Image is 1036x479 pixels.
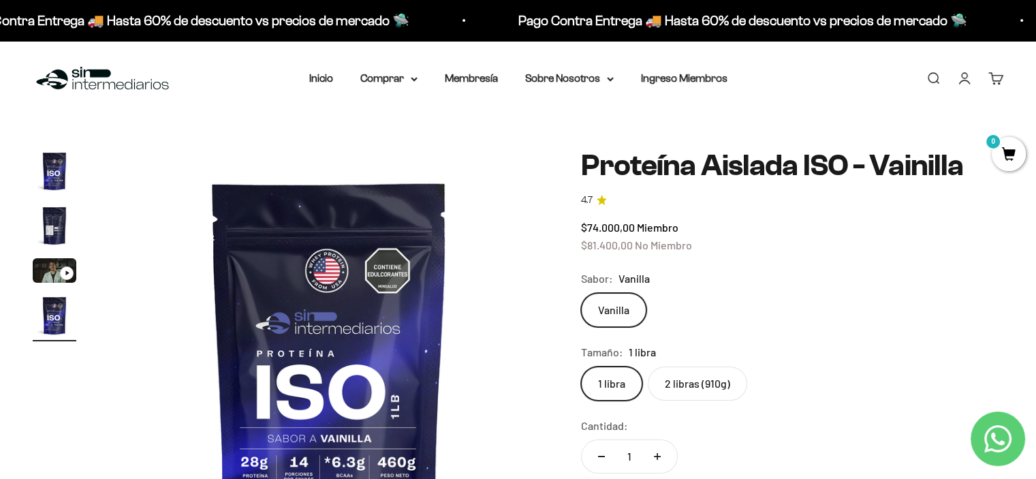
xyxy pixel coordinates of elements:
[517,10,966,31] p: Pago Contra Entrega 🚚 Hasta 60% de descuento vs precios de mercado 🛸
[581,417,628,435] label: Cantidad:
[33,149,76,197] button: Ir al artículo 1
[635,238,692,251] span: No Miembro
[641,72,727,84] a: Ingreso Miembros
[992,148,1026,163] a: 0
[360,69,418,87] summary: Comprar
[985,134,1001,150] mark: 0
[33,294,76,341] button: Ir al artículo 4
[33,258,76,287] button: Ir al artículo 3
[33,149,76,193] img: Proteína Aislada ISO - Vainilla
[581,193,1003,208] a: 4.74.7 de 5.0 estrellas
[581,270,613,288] legend: Sabor:
[33,204,76,251] button: Ir al artículo 2
[581,149,1003,182] h1: Proteína Aislada ISO - Vainilla
[33,294,76,337] img: Proteína Aislada ISO - Vainilla
[581,221,635,234] span: $74.000,00
[581,343,623,361] legend: Tamaño:
[525,69,614,87] summary: Sobre Nosotros
[638,440,677,473] button: Aumentar cantidad
[582,440,621,473] button: Reducir cantidad
[309,72,333,84] a: Inicio
[629,343,656,361] span: 1 libra
[445,72,498,84] a: Membresía
[618,270,650,288] span: Vanilla
[581,193,593,208] span: 4.7
[581,238,633,251] span: $81.400,00
[33,204,76,247] img: Proteína Aislada ISO - Vainilla
[637,221,678,234] span: Miembro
